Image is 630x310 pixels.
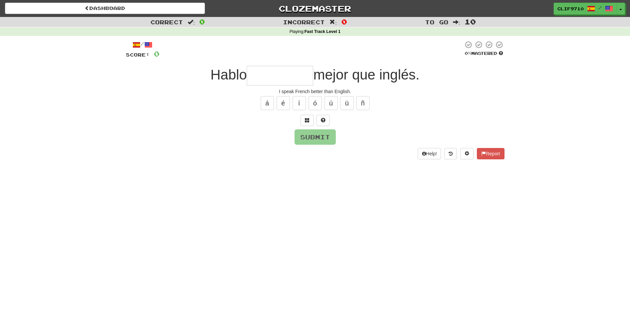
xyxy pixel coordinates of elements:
button: Help! [418,148,441,159]
span: 10 [465,18,476,26]
button: ó [309,96,322,110]
div: I speak French better than English. [126,88,504,95]
span: clif9710 [557,6,584,12]
button: Report [477,148,504,159]
button: Submit [295,129,336,145]
span: Score: [126,52,150,58]
button: í [293,96,306,110]
button: á [261,96,274,110]
span: Incorrect [283,19,325,25]
span: : [188,19,195,25]
button: ñ [356,96,370,110]
span: 0 [199,18,205,26]
span: : [453,19,460,25]
span: mejor que inglés. [313,67,419,82]
span: 0 [154,50,159,58]
div: / [126,41,159,49]
span: To go [425,19,448,25]
a: Clozemaster [215,3,415,14]
span: 0 % [465,51,471,56]
strong: Fast Track Level 1 [305,29,341,34]
button: ü [340,96,354,110]
span: : [329,19,337,25]
div: Mastered [463,51,504,57]
button: ú [324,96,338,110]
button: Round history (alt+y) [444,148,457,159]
button: Single letter hint - you only get 1 per sentence and score half the points! alt+h [316,115,330,126]
a: clif9710 / [554,3,617,15]
span: 0 [341,18,347,26]
span: / [598,5,602,10]
button: é [277,96,290,110]
button: Switch sentence to multiple choice alt+p [301,115,314,126]
span: Correct [150,19,183,25]
a: Dashboard [5,3,205,14]
span: Hablo [211,67,247,82]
